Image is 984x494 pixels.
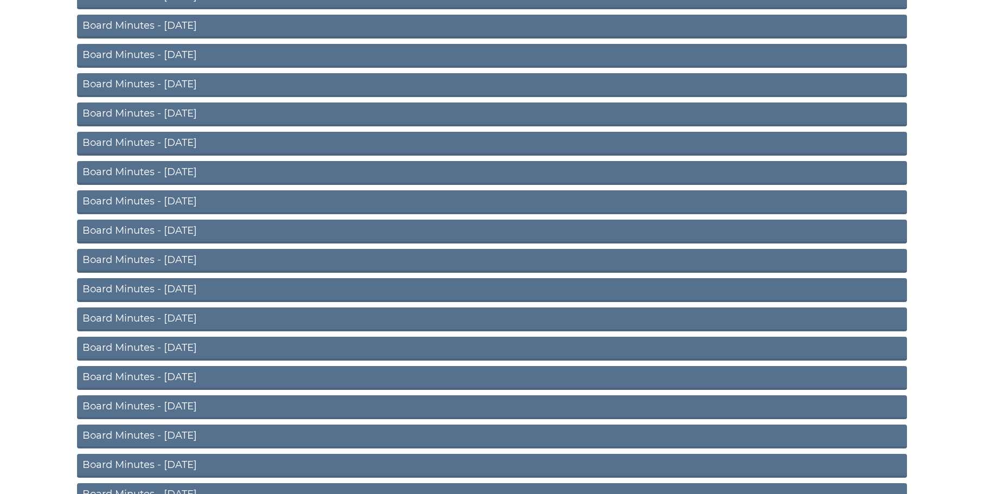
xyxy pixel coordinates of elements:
a: Board Minutes - [DATE] [77,73,907,97]
a: Board Minutes - [DATE] [77,366,907,390]
a: Board Minutes - [DATE] [77,454,907,478]
a: Board Minutes - [DATE] [77,220,907,243]
a: Board Minutes - [DATE] [77,132,907,156]
a: Board Minutes - [DATE] [77,102,907,126]
a: Board Minutes - [DATE] [77,337,907,361]
a: Board Minutes - [DATE] [77,307,907,331]
a: Board Minutes - [DATE] [77,425,907,448]
a: Board Minutes - [DATE] [77,15,907,39]
a: Board Minutes - [DATE] [77,395,907,419]
a: Board Minutes - [DATE] [77,190,907,214]
a: Board Minutes - [DATE] [77,44,907,68]
a: Board Minutes - [DATE] [77,249,907,273]
a: Board Minutes - [DATE] [77,161,907,185]
a: Board Minutes - [DATE] [77,278,907,302]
